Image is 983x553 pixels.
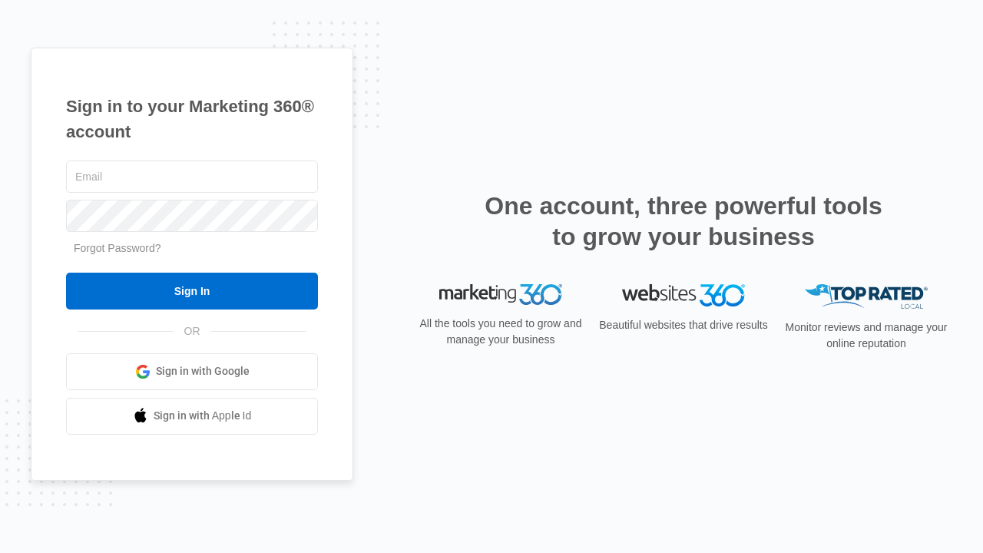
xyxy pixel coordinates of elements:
[439,284,562,306] img: Marketing 360
[74,242,161,254] a: Forgot Password?
[66,398,318,435] a: Sign in with Apple Id
[66,94,318,144] h1: Sign in to your Marketing 360® account
[66,273,318,310] input: Sign In
[415,316,587,348] p: All the tools you need to grow and manage your business
[174,323,211,339] span: OR
[780,320,952,352] p: Monitor reviews and manage your online reputation
[622,284,745,306] img: Websites 360
[66,161,318,193] input: Email
[154,408,252,424] span: Sign in with Apple Id
[66,353,318,390] a: Sign in with Google
[156,363,250,379] span: Sign in with Google
[480,190,887,252] h2: One account, three powerful tools to grow your business
[805,284,928,310] img: Top Rated Local
[597,317,770,333] p: Beautiful websites that drive results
